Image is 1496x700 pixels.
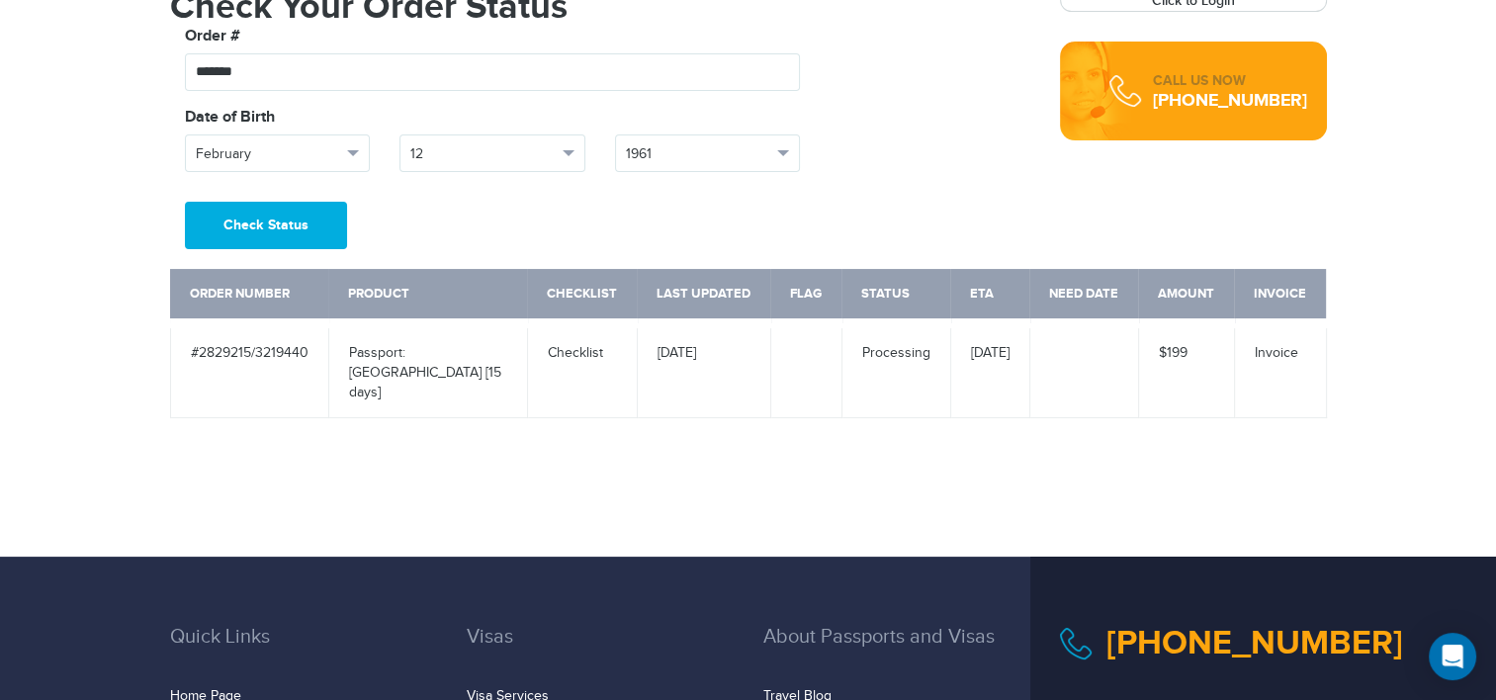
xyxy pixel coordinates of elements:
span: February [196,144,342,164]
td: [DATE] [637,323,770,418]
th: Flag [770,269,841,323]
button: 1961 [615,134,801,172]
th: Amount [1138,269,1234,323]
h3: About Passports and Visas [763,626,1030,677]
th: Order Number [170,269,328,323]
label: Order # [185,25,240,48]
button: February [185,134,371,172]
th: Product [328,269,527,323]
div: Open Intercom Messenger [1429,633,1476,680]
td: Processing [841,323,950,418]
a: Checklist [548,345,603,361]
th: Invoice [1234,269,1326,323]
a: Invoice [1255,345,1298,361]
h3: Visas [467,626,734,677]
td: #2829215/3219440 [170,323,328,418]
th: ETA [950,269,1029,323]
div: [PHONE_NUMBER] [1153,91,1307,111]
th: Status [841,269,950,323]
h3: Quick Links [170,626,437,677]
a: [PHONE_NUMBER] [1106,623,1403,663]
div: CALL US NOW [1153,71,1307,91]
td: $199 [1138,323,1234,418]
button: Check Status [185,202,347,249]
span: 1961 [626,144,772,164]
th: Last Updated [637,269,770,323]
label: Date of Birth [185,106,275,130]
td: [DATE] [950,323,1029,418]
span: 12 [410,144,557,164]
th: Checklist [527,269,637,323]
th: Need Date [1029,269,1138,323]
button: 12 [399,134,585,172]
td: Passport: [GEOGRAPHIC_DATA] [15 days] [328,323,527,418]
